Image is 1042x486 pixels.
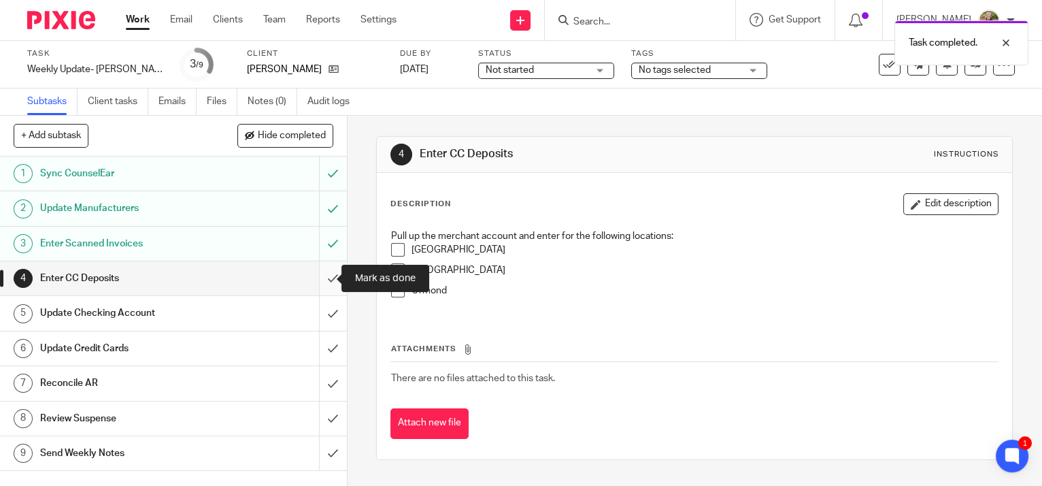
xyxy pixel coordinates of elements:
[158,88,197,115] a: Emails
[126,13,150,27] a: Work
[40,373,217,393] h1: Reconcile AR
[14,409,33,428] div: 8
[40,198,217,218] h1: Update Manufacturers
[263,13,286,27] a: Team
[14,164,33,183] div: 1
[391,374,555,383] span: There are no files attached to this task.
[14,444,33,463] div: 9
[27,88,78,115] a: Subtasks
[14,199,33,218] div: 2
[306,13,340,27] a: Reports
[411,263,998,277] p: [GEOGRAPHIC_DATA]
[1018,436,1032,450] div: 1
[207,88,237,115] a: Files
[307,88,360,115] a: Audit logs
[40,408,217,429] h1: Review Suspense
[248,88,297,115] a: Notes (0)
[196,61,203,69] small: /9
[40,303,217,323] h1: Update Checking Account
[486,65,534,75] span: Not started
[411,284,998,297] p: Ormond
[909,36,977,50] p: Task completed.
[391,345,456,353] span: Attachments
[247,48,383,59] label: Client
[40,163,217,184] h1: Sync CounselEar
[213,13,243,27] a: Clients
[360,13,397,27] a: Settings
[400,48,461,59] label: Due by
[40,443,217,464] h1: Send Weekly Notes
[40,268,217,289] h1: Enter CC Deposits
[903,193,998,215] button: Edit description
[14,234,33,253] div: 3
[27,48,163,59] label: Task
[400,65,428,74] span: [DATE]
[14,374,33,393] div: 7
[190,56,203,72] div: 3
[14,124,88,147] button: + Add subtask
[14,339,33,358] div: 6
[420,147,724,161] h1: Enter CC Deposits
[14,269,33,288] div: 4
[639,65,711,75] span: No tags selected
[390,144,412,165] div: 4
[478,48,614,59] label: Status
[258,131,326,142] span: Hide completed
[27,63,163,76] div: Weekly Update- [PERSON_NAME]
[978,10,1000,31] img: image.jpg
[237,124,333,147] button: Hide completed
[411,243,998,257] p: [GEOGRAPHIC_DATA]
[247,63,322,76] p: [PERSON_NAME]
[14,304,33,323] div: 5
[390,408,469,439] button: Attach new file
[170,13,192,27] a: Email
[40,338,217,359] h1: Update Credit Cards
[933,149,998,160] div: Instructions
[40,233,217,254] h1: Enter Scanned Invoices
[390,199,451,210] p: Description
[27,63,163,76] div: Weekly Update- Mitchell
[391,229,998,243] p: Pull up the merchant account and enter for the following locations:
[88,88,148,115] a: Client tasks
[27,11,95,29] img: Pixie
